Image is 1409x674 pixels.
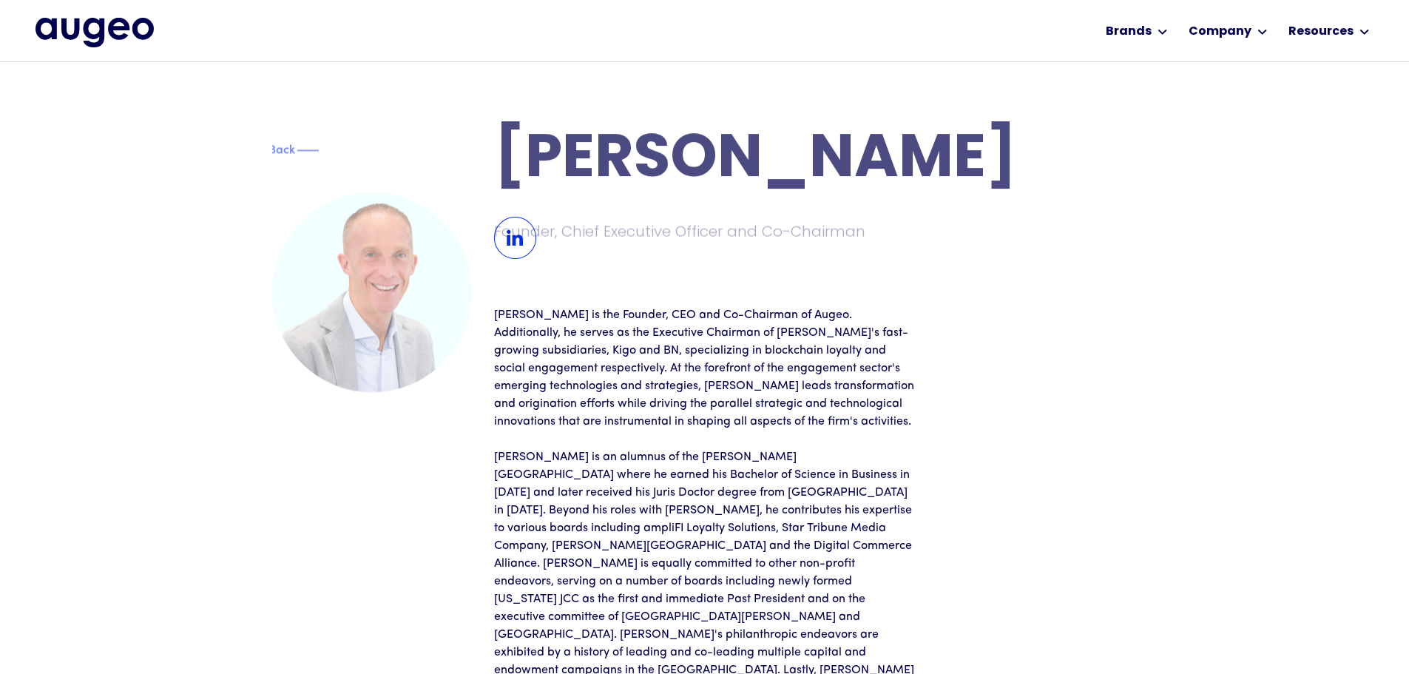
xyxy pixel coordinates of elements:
img: Blue decorative line [297,141,319,159]
div: Founder, Chief Executive Officer and Co-Chairman [494,221,920,242]
div: Company [1189,23,1251,41]
p: [PERSON_NAME] is the Founder, CEO and Co-Chairman of Augeo. Additionally, he serves as the Execut... [494,306,916,431]
p: ‍ [494,431,916,448]
a: Blue text arrowBackBlue decorative line [272,143,335,158]
img: Augeo's full logo in midnight blue. [36,18,154,47]
a: home [36,18,154,47]
h1: [PERSON_NAME] [494,131,1138,191]
div: Resources [1288,23,1354,41]
img: LinkedIn Icon [494,217,536,259]
div: Back [268,139,295,157]
div: Brands [1106,23,1152,41]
